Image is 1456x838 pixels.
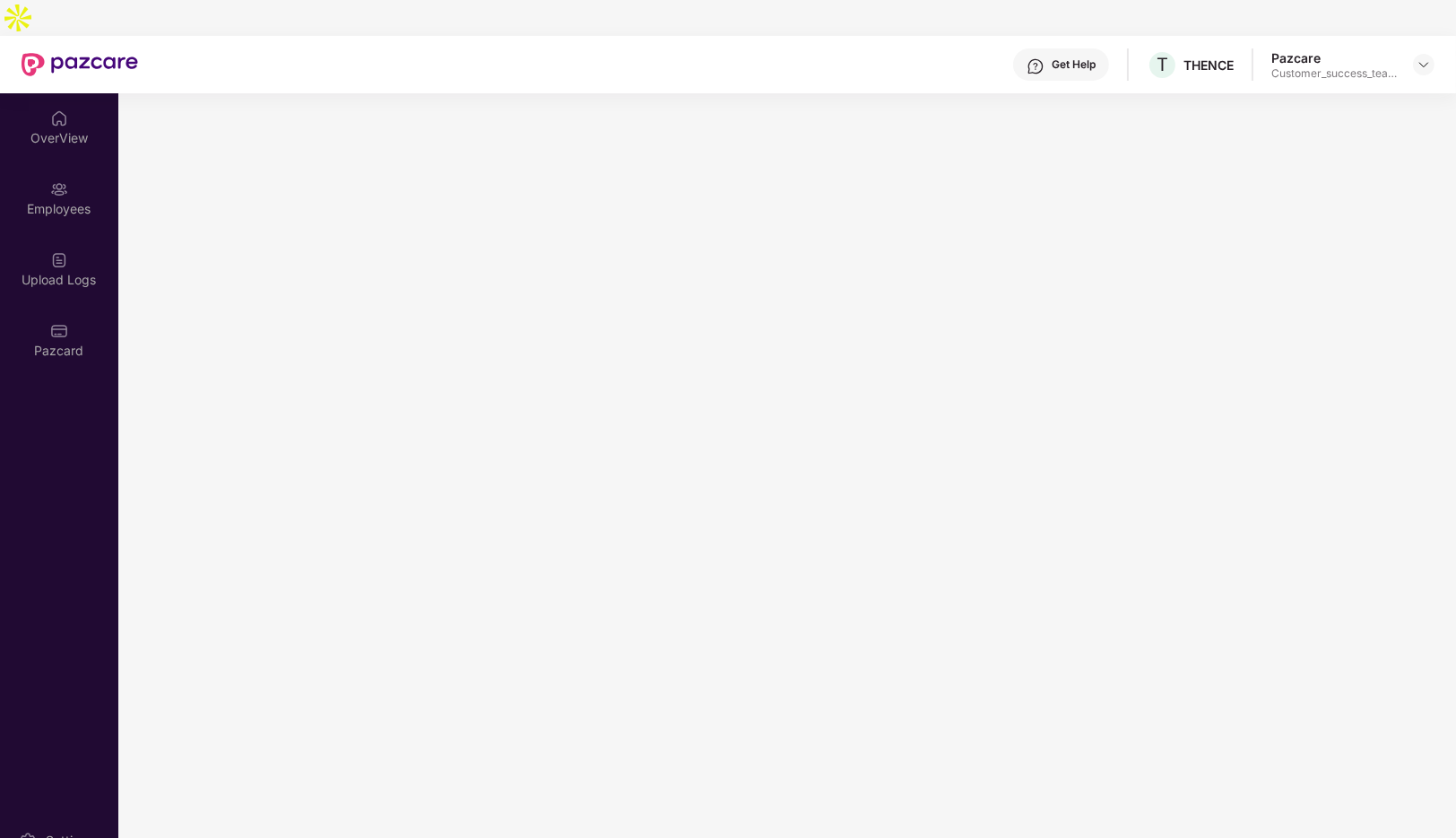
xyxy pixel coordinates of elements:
img: svg+xml;base64,PHN2ZyBpZD0iRHJvcGRvd24tMzJ4MzIiIHhtbG5zPSJodHRwOi8vd3d3LnczLm9yZy8yMDAwL3N2ZyIgd2... [1417,57,1431,72]
div: Customer_success_team_lead [1271,66,1397,81]
div: THENCE [1183,57,1234,74]
img: New Pazcare Logo [22,53,138,76]
div: Pazcare [1271,49,1397,66]
img: svg+xml;base64,PHN2ZyBpZD0iRW1wbG95ZWVzIiB4bWxucz0iaHR0cDovL3d3dy53My5vcmcvMjAwMC9zdmciIHdpZHRoPS... [50,180,68,198]
img: svg+xml;base64,PHN2ZyBpZD0iVXBsb2FkX0xvZ3MiIGRhdGEtbmFtZT0iVXBsb2FkIExvZ3MiIHhtbG5zPSJodHRwOi8vd3... [50,251,68,269]
span: T [1157,54,1168,75]
div: Get Help [1052,57,1096,72]
img: svg+xml;base64,PHN2ZyBpZD0iSGVscC0zMngzMiIgeG1sbnM9Imh0dHA6Ly93d3cudzMub3JnLzIwMDAvc3ZnIiB3aWR0aD... [1027,57,1044,75]
img: svg+xml;base64,PHN2ZyBpZD0iSG9tZSIgeG1sbnM9Imh0dHA6Ly93d3cudzMub3JnLzIwMDAvc3ZnIiB3aWR0aD0iMjAiIG... [50,109,68,127]
img: svg+xml;base64,PHN2ZyBpZD0iUGF6Y2FyZCIgeG1sbnM9Imh0dHA6Ly93d3cudzMub3JnLzIwMDAvc3ZnIiB3aWR0aD0iMj... [50,322,68,340]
